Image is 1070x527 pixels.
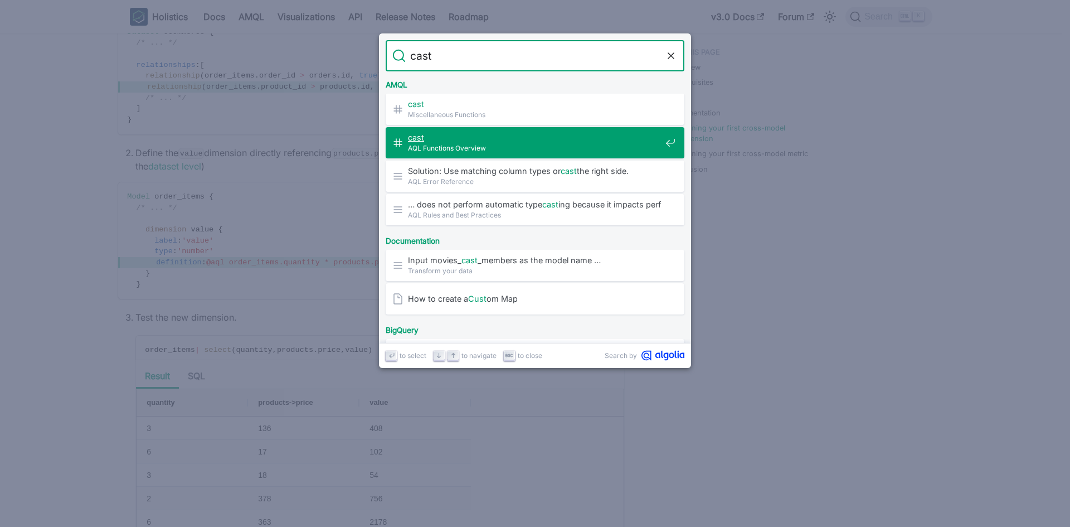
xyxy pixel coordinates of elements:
[406,40,664,71] input: Search docs
[408,176,661,187] span: AQL Error Reference
[605,350,637,361] span: Search by
[561,166,577,176] mark: cast
[386,94,684,125] a: cast​Miscellaneous Functions
[386,194,684,225] a: … does not perform automatic typecasting because it impacts performance …AQL Rules and Best Pract...
[664,49,678,62] button: Clear the query
[383,71,687,94] div: AMQL
[408,99,661,109] span: ​
[542,200,558,209] mark: cast
[400,350,426,361] span: to select
[386,283,684,315] a: How to create aCustom Map
[408,166,661,176] span: Solution: Use matching column types or the right side.
[387,351,396,360] svg: Enter key
[641,350,684,361] svg: Algolia
[383,228,687,250] div: Documentation
[408,293,661,304] span: How to create a om Map
[435,351,443,360] svg: Arrow down
[386,339,684,370] a: … BigQuery, we perform aCASToperation to convert the …BigQuery: Handling Datetime field and parti...
[383,317,687,339] div: BigQuery
[408,143,661,153] span: AQL Functions Overview
[386,250,684,281] a: Input movies_cast_members as the model name …Transform your data
[386,161,684,192] a: Solution: Use matching column types orcastthe right side.AQL Error Reference
[468,294,487,303] mark: Cust
[408,109,661,120] span: Miscellaneous Functions
[605,350,684,361] a: Search byAlgolia
[408,199,661,210] span: … does not perform automatic type ing because it impacts performance …
[461,255,478,265] mark: cast
[449,351,458,360] svg: Arrow up
[408,255,661,265] span: Input movies_ _members as the model name …
[408,210,661,220] span: AQL Rules and Best Practices
[518,350,542,361] span: to close
[461,350,497,361] span: to navigate
[408,265,661,276] span: Transform your data
[386,127,684,158] a: castAQL Functions Overview
[408,133,424,142] mark: cast
[505,351,513,360] svg: Escape key
[408,99,424,109] mark: cast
